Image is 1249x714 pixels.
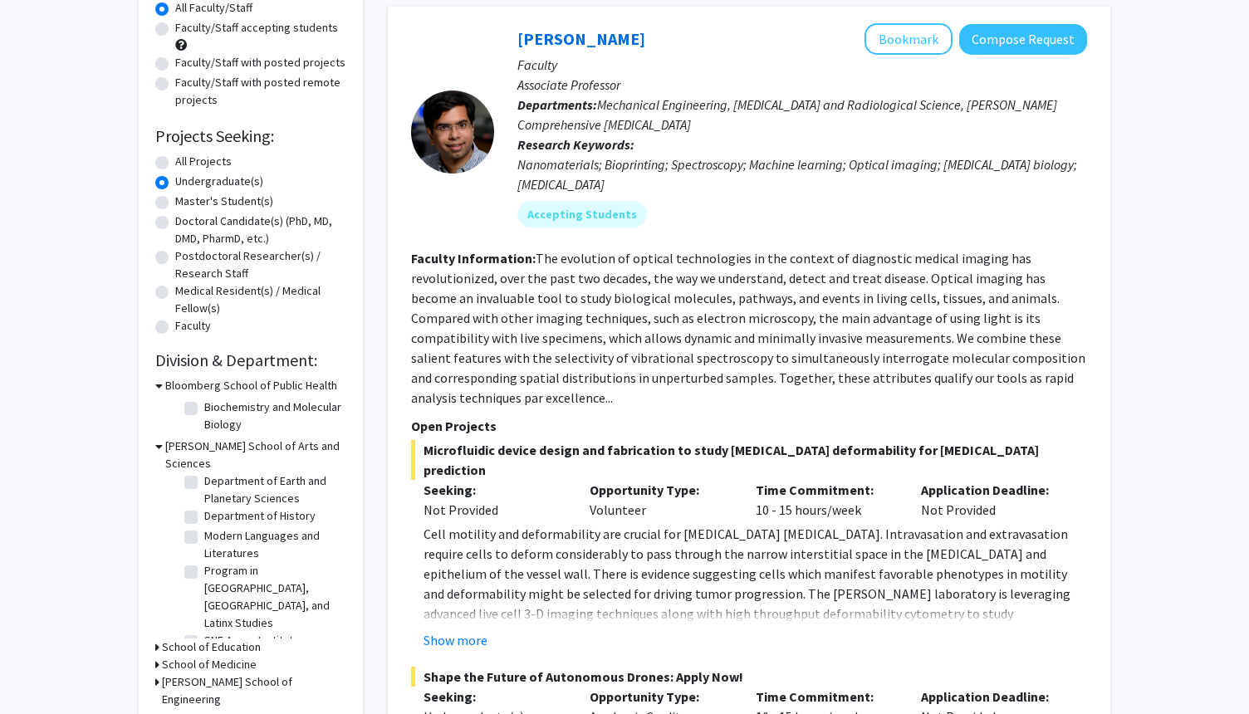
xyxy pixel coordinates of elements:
p: Application Deadline: [921,687,1062,707]
div: 10 - 15 hours/week [743,480,909,520]
p: Time Commitment: [756,480,897,500]
label: Program in [GEOGRAPHIC_DATA], [GEOGRAPHIC_DATA], and Latinx Studies [204,562,342,632]
p: Time Commitment: [756,687,897,707]
label: Doctoral Candidate(s) (PhD, MD, DMD, PharmD, etc.) [175,213,346,247]
b: Faculty Information: [411,250,536,267]
b: Research Keywords: [517,136,634,153]
label: SNF Agora Institute [204,632,300,649]
h3: [PERSON_NAME] School of Arts and Sciences [165,438,346,472]
label: All Projects [175,153,232,170]
p: Seeking: [424,687,565,707]
h3: School of Education [162,638,261,656]
iframe: Chat [12,639,71,702]
label: Faculty/Staff with posted projects [175,54,345,71]
p: Open Projects [411,416,1087,436]
label: Modern Languages and Literatures [204,527,342,562]
p: Application Deadline: [921,480,1062,500]
button: Show more [424,630,487,650]
label: Undergraduate(s) [175,173,263,190]
h2: Division & Department: [155,350,346,370]
p: Seeking: [424,480,565,500]
p: Faculty [517,55,1087,75]
div: Nanomaterials; Bioprinting; Spectroscopy; Machine learning; Optical imaging; [MEDICAL_DATA] biolo... [517,154,1087,194]
h2: Projects Seeking: [155,126,346,146]
h3: School of Medicine [162,656,257,673]
span: Microfluidic device design and fabrication to study [MEDICAL_DATA] deformability for [MEDICAL_DAT... [411,440,1087,480]
div: Not Provided [909,480,1075,520]
button: Compose Request to Ishan Barman [959,24,1087,55]
div: Not Provided [424,500,565,520]
p: Opportunity Type: [590,687,731,707]
span: Shape the Future of Autonomous Drones: Apply Now! [411,667,1087,687]
mat-chip: Accepting Students [517,201,647,227]
h3: Bloomberg School of Public Health [165,377,337,394]
label: Faculty [175,317,211,335]
label: Department of History [204,507,316,525]
p: Associate Professor [517,75,1087,95]
h3: [PERSON_NAME] School of Engineering [162,673,346,708]
label: Postdoctoral Researcher(s) / Research Staff [175,247,346,282]
b: Departments: [517,96,597,113]
fg-read-more: The evolution of optical technologies in the context of diagnostic medical imaging has revolution... [411,250,1085,406]
label: Faculty/Staff with posted remote projects [175,74,346,109]
label: Medical Resident(s) / Medical Fellow(s) [175,282,346,317]
span: Mechanical Engineering, [MEDICAL_DATA] and Radiological Science, [PERSON_NAME] Comprehensive [MED... [517,96,1057,133]
p: Opportunity Type: [590,480,731,500]
label: Department of Earth and Planetary Sciences [204,472,342,507]
label: Biochemistry and Molecular Biology [204,399,342,433]
label: Master's Student(s) [175,193,273,210]
label: Faculty/Staff accepting students [175,19,338,37]
a: [PERSON_NAME] [517,28,645,49]
p: Cell motility and deformability are crucial for [MEDICAL_DATA] [MEDICAL_DATA]. Intravasation and ... [424,524,1087,643]
button: Add Ishan Barman to Bookmarks [865,23,953,55]
div: Volunteer [577,480,743,520]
